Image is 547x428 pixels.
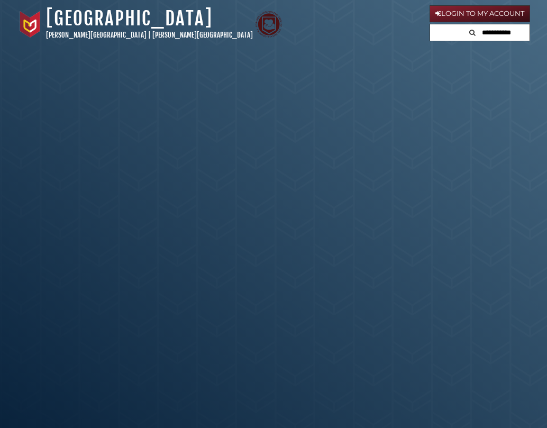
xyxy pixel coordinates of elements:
span: | [148,31,151,39]
a: [PERSON_NAME][GEOGRAPHIC_DATA] [152,31,253,39]
a: Login to My Account [430,5,530,22]
img: Calvin University [17,11,43,38]
button: Search [466,24,479,39]
img: Calvin Theological Seminary [256,11,282,38]
a: [PERSON_NAME][GEOGRAPHIC_DATA] [46,31,147,39]
a: [GEOGRAPHIC_DATA] [46,7,213,30]
i: Search [469,29,476,36]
